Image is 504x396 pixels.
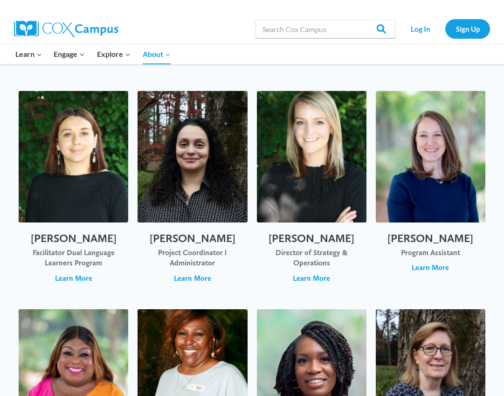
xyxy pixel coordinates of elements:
[138,91,247,293] button: [PERSON_NAME] Project Coordinator l Administrator Learn More
[257,91,366,293] button: [PERSON_NAME] Director of Strategy & Operations Learn More
[400,19,441,38] a: Log In
[376,91,485,293] button: [PERSON_NAME] Program Assistant Learn More
[293,273,330,284] span: Learn More
[55,273,92,284] span: Learn More
[147,232,238,245] h2: [PERSON_NAME]
[412,263,449,273] span: Learn More
[137,44,177,64] button: Child menu of About
[147,248,238,269] div: Project Coordinator l Administrator
[9,44,48,64] button: Child menu of Learn
[385,248,476,258] div: Program Assistant
[400,19,490,38] nav: Secondary Navigation
[14,21,118,37] img: Cox Campus
[28,248,119,269] div: Facilitator Dual Language Learners Program
[174,273,211,284] span: Learn More
[266,248,357,269] div: Director of Strategy & Operations
[445,19,490,38] a: Sign Up
[385,232,476,245] h2: [PERSON_NAME]
[48,44,91,64] button: Child menu of Engage
[266,232,357,245] h2: [PERSON_NAME]
[9,44,176,64] nav: Primary Navigation
[28,232,119,245] h2: [PERSON_NAME]
[255,20,395,38] input: Search Cox Campus
[91,44,137,64] button: Child menu of Explore
[19,91,128,293] button: [PERSON_NAME] Facilitator Dual Language Learners Program Learn More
